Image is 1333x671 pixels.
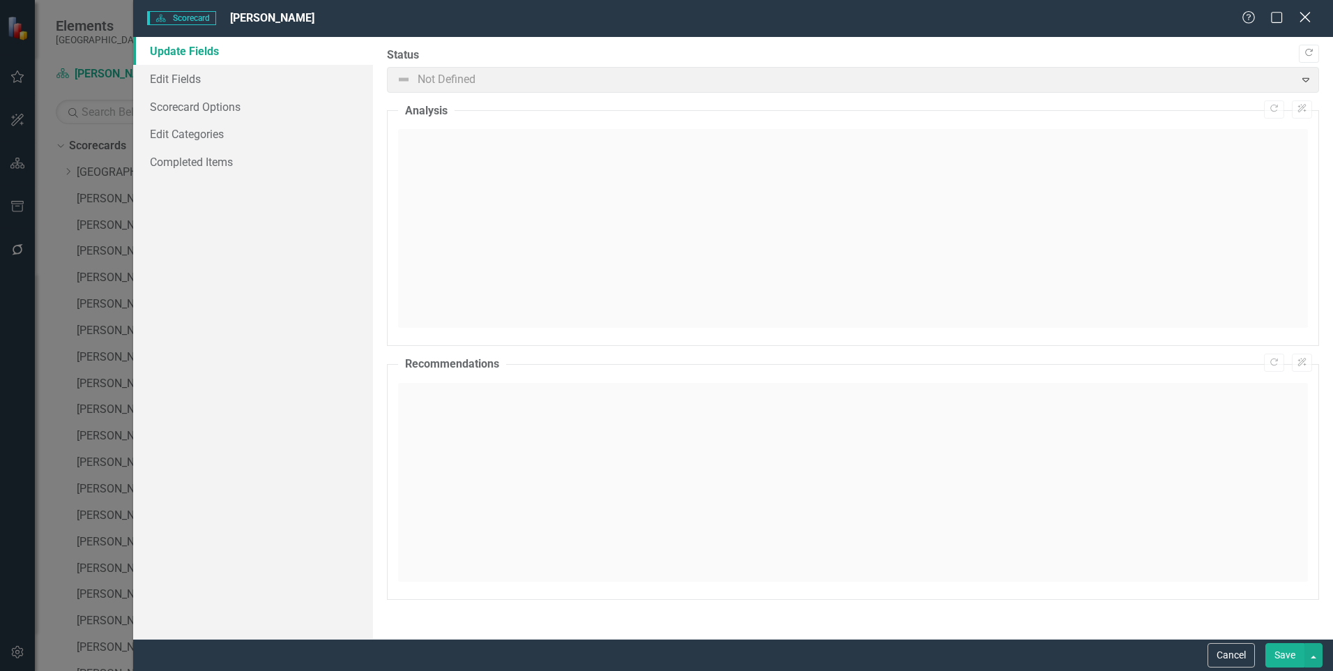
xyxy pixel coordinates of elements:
[133,120,373,148] a: Edit Categories
[1208,643,1255,668] button: Cancel
[133,148,373,176] a: Completed Items
[133,37,373,65] a: Update Fields
[398,356,506,372] legend: Recommendations
[133,65,373,93] a: Edit Fields
[133,93,373,121] a: Scorecard Options
[230,11,314,24] span: [PERSON_NAME]
[147,11,215,25] span: Scorecard
[1265,643,1304,668] button: Save
[387,47,1319,63] label: Status
[398,103,455,119] legend: Analysis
